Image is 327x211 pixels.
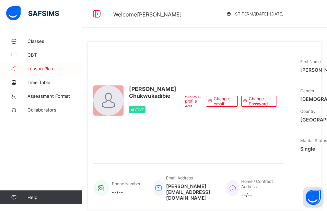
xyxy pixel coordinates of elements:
span: --/-- [241,192,277,198]
button: Open asap [303,187,324,208]
span: --/-- [112,189,140,195]
span: Phone Number [112,181,140,186]
span: Time Table [27,80,82,85]
span: [PERSON_NAME] Chukwukadibie [129,85,176,99]
span: Country [300,109,316,114]
span: Change email [214,96,232,106]
span: Lesson Plan [27,66,82,71]
span: Help [27,195,82,200]
span: Collaborators [27,107,82,113]
span: Change Password [249,96,271,106]
span: Classes [27,38,82,44]
span: Assessment Format [27,93,82,99]
span: Marital Status [300,138,327,143]
span: Welcome [PERSON_NAME] [113,11,182,18]
span: Request profile edit [185,93,201,109]
span: session/term information [226,11,283,16]
span: Active [131,108,144,112]
span: Home / Contract Address [241,179,273,189]
span: Email Address [166,175,193,180]
span: Gender [300,88,314,93]
span: [PERSON_NAME][EMAIL_ADDRESS][DOMAIN_NAME] [166,183,217,201]
span: First Name [300,59,321,64]
img: safsims [6,6,59,21]
span: CBT [27,52,82,58]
